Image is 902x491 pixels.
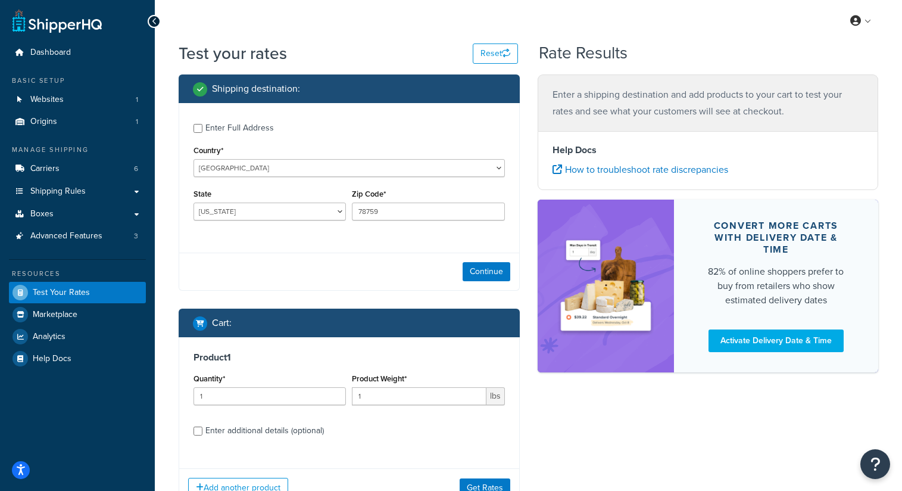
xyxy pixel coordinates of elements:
a: Marketplace [9,304,146,325]
h2: Shipping destination : [212,83,300,94]
span: 6 [134,164,138,174]
a: Activate Delivery Date & Time [709,330,844,352]
div: Basic Setup [9,76,146,86]
span: Websites [30,95,64,105]
li: Carriers [9,158,146,180]
label: State [193,189,211,198]
a: Shipping Rules [9,181,146,203]
div: Enter Full Address [205,120,274,136]
span: 1 [136,95,138,105]
label: Country* [193,146,223,155]
div: Enter additional details (optional) [205,422,324,439]
span: Boxes [30,209,54,219]
span: Advanced Features [30,231,102,241]
h2: Rate Results [539,44,628,63]
div: Convert more carts with delivery date & time [703,220,850,256]
p: Enter a shipping destination and add products to your cart to test your rates and see what your c... [553,86,864,120]
img: feature-image-ddt-36eae7f7280da8017bfb280eaccd9c446f90b1fe08728e4019434db127062ab4.png [555,217,656,355]
label: Zip Code* [352,189,386,198]
span: Test Your Rates [33,288,90,298]
a: Dashboard [9,42,146,64]
div: Manage Shipping [9,145,146,155]
label: Quantity* [193,374,225,383]
li: Origins [9,111,146,133]
span: Dashboard [30,48,71,58]
span: Analytics [33,332,65,342]
a: Help Docs [9,348,146,369]
a: Test Your Rates [9,282,146,303]
a: Carriers6 [9,158,146,180]
div: Resources [9,269,146,279]
li: Advanced Features [9,225,146,247]
button: Open Resource Center [860,449,890,479]
li: Websites [9,89,146,111]
div: 82% of online shoppers prefer to buy from retailers who show estimated delivery dates [703,265,850,307]
a: How to troubleshoot rate discrepancies [553,163,728,176]
input: Enter Full Address [193,124,202,133]
h2: Cart : [212,318,232,328]
h1: Test your rates [179,42,287,65]
span: lbs [486,387,505,405]
button: Reset [473,43,518,64]
a: Origins1 [9,111,146,133]
a: Websites1 [9,89,146,111]
span: Carriers [30,164,60,174]
h3: Product 1 [193,352,505,363]
span: Marketplace [33,310,77,320]
a: Boxes [9,203,146,225]
input: 0 [193,387,346,405]
h4: Help Docs [553,143,864,157]
span: Help Docs [33,354,71,364]
span: Shipping Rules [30,187,86,197]
input: Enter additional details (optional) [193,427,202,436]
a: Advanced Features3 [9,225,146,247]
input: 0.00 [352,387,486,405]
span: 1 [136,117,138,127]
label: Product Weight* [352,374,407,383]
a: Analytics [9,326,146,347]
span: 3 [134,231,138,241]
span: Origins [30,117,57,127]
button: Continue [463,262,510,281]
